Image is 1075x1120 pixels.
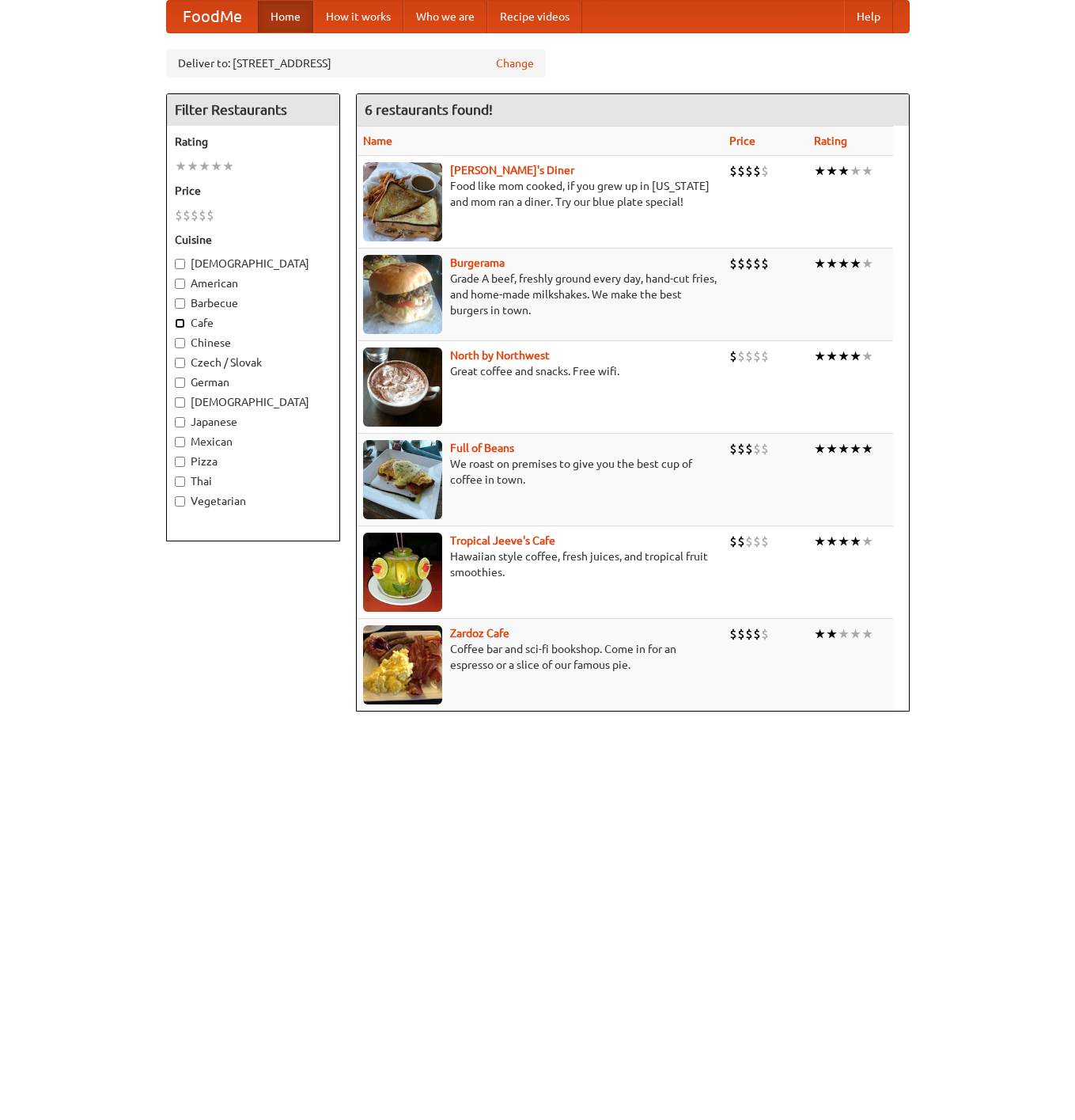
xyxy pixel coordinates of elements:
[737,533,745,550] li: $
[175,496,185,507] input: Vegetarian
[175,454,331,469] label: Pizza
[729,135,755,147] a: Price
[363,162,442,241] img: sallys.jpg
[175,417,185,427] input: Japanese
[199,158,210,175] li: ★
[826,347,838,365] li: ★
[363,440,442,519] img: beans.jpg
[814,255,826,272] li: ★
[850,255,861,272] li: ★
[175,298,185,309] input: Barbecue
[450,627,509,640] b: Zardoz Cafe
[363,271,717,318] p: Grade A beef, freshly ground every day, hand-cut fries, and home-made milkshakes. We make the bes...
[838,162,850,180] li: ★
[313,1,403,32] a: How it works
[729,625,737,643] li: $
[363,533,442,612] img: jeeves.jpg
[745,347,753,365] li: $
[753,533,761,550] li: $
[814,162,826,180] li: ★
[745,255,753,272] li: $
[753,347,761,365] li: $
[753,255,761,272] li: $
[761,347,769,365] li: $
[175,158,187,175] li: ★
[175,256,331,271] label: [DEMOGRAPHIC_DATA]
[175,279,185,289] input: American
[166,49,546,78] div: Deliver to: [STREET_ADDRESS]
[745,440,753,457] li: $
[167,94,339,126] h4: Filter Restaurants
[258,1,313,32] a: Home
[844,1,893,32] a: Help
[175,493,331,509] label: Vegetarian
[761,440,769,457] li: $
[363,363,717,379] p: Great coffee and snacks. Free wifi.
[737,162,745,180] li: $
[175,259,185,269] input: [DEMOGRAPHIC_DATA]
[814,135,847,147] a: Rating
[175,318,185,328] input: Cafe
[167,1,258,32] a: FoodMe
[850,347,861,365] li: ★
[363,456,717,488] p: We roast on premises to give you the best cup of coffee in town.
[753,162,761,180] li: $
[838,440,850,457] li: ★
[850,162,861,180] li: ★
[403,1,487,32] a: Who we are
[175,476,185,487] input: Thai
[814,533,826,550] li: ★
[753,625,761,643] li: $
[175,394,331,410] label: [DEMOGRAPHIC_DATA]
[363,641,717,673] p: Coffee bar and sci-fi bookshop. Come in for an espresso or a slice of our famous pie.
[175,374,331,390] label: German
[175,295,331,311] label: Barbecue
[175,473,331,489] label: Thai
[745,162,753,180] li: $
[175,355,331,370] label: Czech / Slovak
[761,533,769,550] li: $
[175,457,185,467] input: Pizza
[496,55,534,71] a: Change
[206,207,214,224] li: $
[838,347,850,365] li: ★
[729,347,737,365] li: $
[210,158,222,175] li: ★
[175,207,183,224] li: $
[761,625,769,643] li: $
[175,397,185,408] input: [DEMOGRAPHIC_DATA]
[861,625,873,643] li: ★
[450,256,505,269] a: Burgerama
[199,207,206,224] li: $
[175,378,185,388] input: German
[826,625,838,643] li: ★
[175,275,331,291] label: American
[175,232,331,248] h5: Cuisine
[826,162,838,180] li: ★
[838,625,850,643] li: ★
[761,162,769,180] li: $
[861,162,873,180] li: ★
[838,533,850,550] li: ★
[175,434,331,450] label: Mexican
[814,347,826,365] li: ★
[850,533,861,550] li: ★
[753,440,761,457] li: $
[745,625,753,643] li: $
[850,440,861,457] li: ★
[761,255,769,272] li: $
[363,347,442,427] img: north.jpg
[861,347,873,365] li: ★
[826,255,838,272] li: ★
[729,440,737,457] li: $
[861,533,873,550] li: ★
[450,534,555,547] a: Tropical Jeeve's Cafe
[450,442,514,454] a: Full of Beans
[737,255,745,272] li: $
[175,437,185,447] input: Mexican
[183,207,191,224] li: $
[826,533,838,550] li: ★
[737,625,745,643] li: $
[450,349,550,362] a: North by Northwest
